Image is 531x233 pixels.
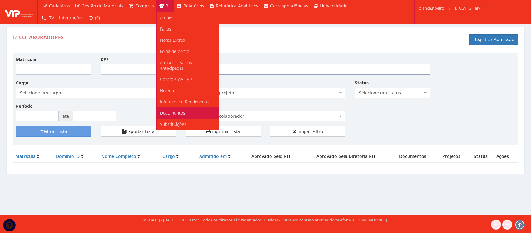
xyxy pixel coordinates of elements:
span: Compras [135,3,154,9]
span: Cadastros [49,3,70,9]
a: Matrícula [15,153,36,159]
span: Substituições [160,121,186,127]
div: © [DATE] - [DATE] | VIP Gestor. Todos os direitos são reservados. Dúvidas? Entre em contato atrav... [143,217,388,223]
span: Faltas [160,26,171,32]
span: bianca.ribeiro | VIP L. CBV (B.Park) [419,5,482,11]
span: Gestão de Materiais [82,3,123,9]
span: Selecione um cargo [20,90,168,96]
a: (0) [86,12,103,24]
th: Aprovado pela Diretoria RH [301,151,390,162]
input: ___.___.___-__ [101,64,176,75]
span: Integrações [59,15,83,21]
a: Substituições [157,119,219,130]
a: Horas Extras [157,35,219,46]
span: (0) [95,15,100,21]
a: Atrasos e Saídas Antecipadas [157,57,219,74]
span: Selecione um cargo [16,88,176,98]
span: Selecione um projeto [190,90,338,96]
a: Documentos [157,107,219,119]
a: Imprimir Lista [186,126,261,137]
span: Selecione um status [355,88,430,98]
a: Registrar Admissão [469,34,518,45]
a: Nome Completo [101,153,136,159]
a: Integrações [57,12,86,24]
span: até [59,111,73,121]
a: Informes de Rendimento [157,96,219,107]
span: Holerites [160,88,178,93]
span: Horas Extras [160,37,185,43]
button: Filtrar Lista [16,126,91,137]
label: Matrícula [16,56,36,63]
img: logo [5,7,33,17]
a: Faltas [157,23,219,35]
span: Selecione um colaborador [186,111,346,121]
span: Selecione um status [359,90,422,96]
a: Cargo [162,153,175,159]
span: Controle de EPIs [160,76,193,82]
span: RH [166,3,171,9]
a: Admitido em [199,153,227,159]
span: Atrasos e Saídas Antecipadas [160,59,192,71]
a: Folha de ponto [157,46,219,57]
a: Holerites [157,85,219,96]
span: Selecione um colaborador [190,113,338,119]
a: Limpar Filtro [270,126,345,137]
a: TV [40,12,57,24]
span: Selecione um projeto [186,88,346,98]
span: Universidade [320,3,348,9]
label: Período [16,103,33,109]
span: TV [49,15,54,21]
span: Informes de Rendimento [160,99,209,105]
a: Arquivo [157,12,219,23]
th: Aprovado pelo RH [240,151,301,162]
span: Arquivo [160,15,174,21]
button: Exportar Lista [101,126,176,137]
th: Status [468,151,494,162]
label: Status [355,80,369,86]
th: Ações [494,151,518,162]
th: Projetos [435,151,467,162]
span: Folha de ponto [160,48,189,54]
span: Relatórios Analíticos [216,3,258,9]
span: Documentos [160,110,185,116]
label: CPF [101,56,109,63]
a: Controle de EPIs [157,74,219,85]
label: Cargo [16,80,28,86]
a: Domínio ID [56,153,80,159]
th: Documentos [390,151,435,162]
span: Colaboradores [19,34,64,41]
span: Relatórios [183,3,204,9]
span: Correspondências [270,3,308,9]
